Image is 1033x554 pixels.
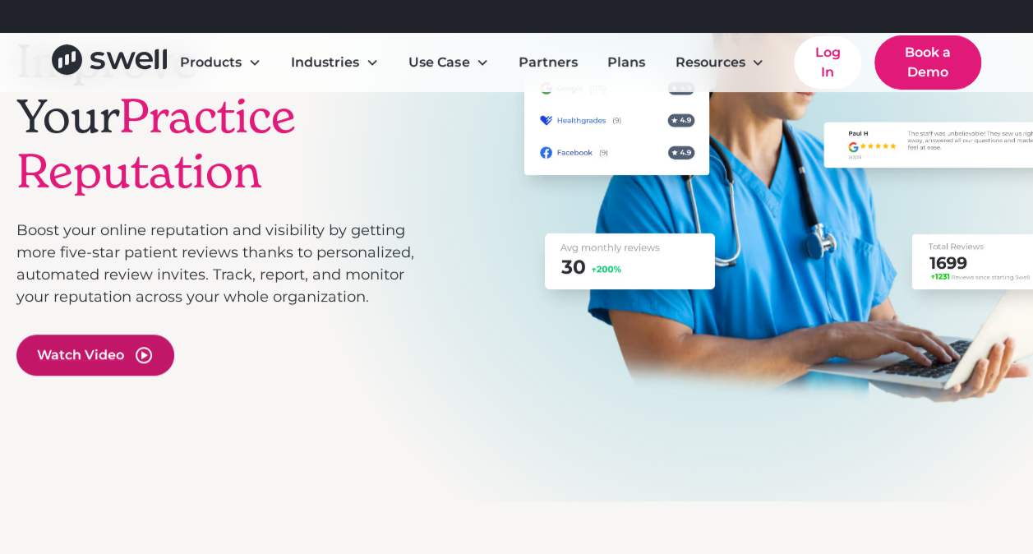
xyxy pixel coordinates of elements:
[408,53,469,72] div: Use Case
[52,44,168,81] a: home
[16,219,436,308] p: Boost your online reputation and visibility by getting more five-star patient reviews thanks to p...
[794,36,860,89] a: Log In
[395,46,502,79] div: Use Case
[662,46,777,79] div: Resources
[37,345,124,365] div: Watch Video
[278,46,392,79] div: Industries
[180,53,242,72] div: Products
[594,46,658,79] a: Plans
[675,53,745,72] div: Resources
[874,35,982,90] a: Book a Demo
[505,46,591,79] a: Partners
[291,53,359,72] div: Industries
[16,87,296,201] span: Practice Reputation
[16,34,436,200] h1: Improve Your
[167,46,274,79] div: Products
[16,335,174,376] a: open lightbox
